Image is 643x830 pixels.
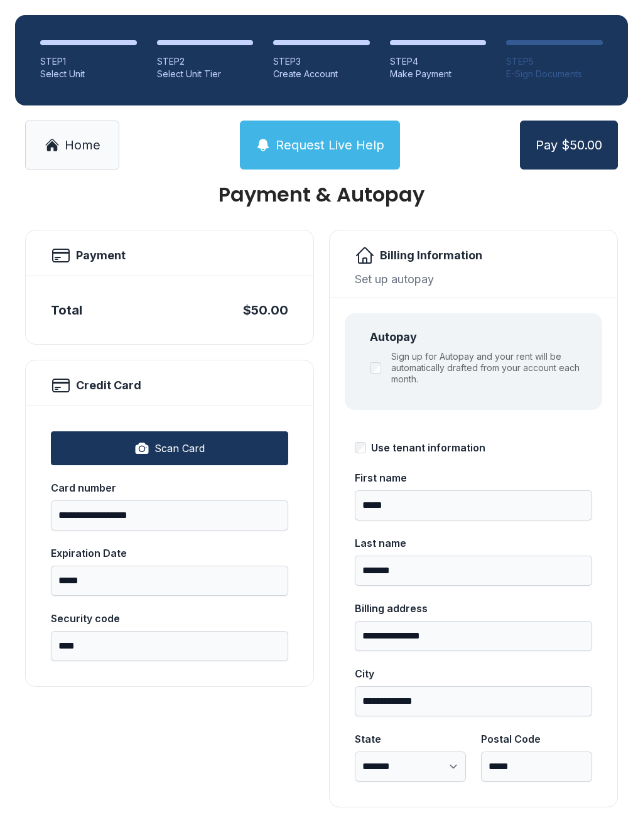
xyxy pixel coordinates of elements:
[76,247,126,264] h2: Payment
[355,752,466,782] select: State
[157,68,254,80] div: Select Unit Tier
[355,271,592,288] div: Set up autopay
[51,631,288,661] input: Security code
[390,55,487,68] div: STEP 4
[51,546,288,561] div: Expiration Date
[51,566,288,596] input: Expiration Date
[391,351,587,385] label: Sign up for Autopay and your rent will be automatically drafted from your account each month.
[40,55,137,68] div: STEP 1
[51,611,288,626] div: Security code
[355,490,592,520] input: First name
[355,686,592,716] input: City
[276,136,384,154] span: Request Live Help
[157,55,254,68] div: STEP 2
[371,440,485,455] div: Use tenant information
[51,500,288,531] input: Card number
[506,68,603,80] div: E-Sign Documents
[51,480,288,495] div: Card number
[506,55,603,68] div: STEP 5
[273,55,370,68] div: STEP 3
[355,536,592,551] div: Last name
[273,68,370,80] div: Create Account
[355,621,592,651] input: Billing address
[40,68,137,80] div: Select Unit
[76,377,141,394] h2: Credit Card
[481,731,592,746] div: Postal Code
[355,666,592,681] div: City
[355,470,592,485] div: First name
[380,247,482,264] h2: Billing Information
[481,752,592,782] input: Postal Code
[243,301,288,319] div: $50.00
[355,556,592,586] input: Last name
[25,185,618,205] h1: Payment & Autopay
[51,301,82,319] div: Total
[390,68,487,80] div: Make Payment
[355,601,592,616] div: Billing address
[65,136,100,154] span: Home
[355,731,466,746] div: State
[154,441,205,456] span: Scan Card
[536,136,602,154] span: Pay $50.00
[370,328,587,346] div: Autopay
